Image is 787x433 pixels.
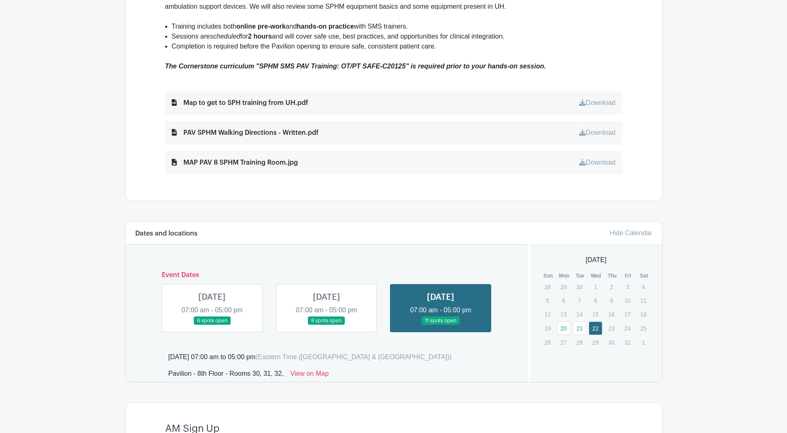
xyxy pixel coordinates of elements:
[573,308,586,321] p: 14
[165,63,546,70] em: The Cornerstone curriculum "SPHM SMS PAV Training: OT/PT SAFE-C20125" is required prior to your h...
[172,128,319,138] div: PAV SPHM Walking Directions - Written.pdf
[604,280,618,293] p: 2
[135,230,197,238] h6: Dates and locations
[621,336,634,349] p: 31
[168,352,452,362] div: [DATE] 07:00 am to 05:00 pm
[636,322,650,335] p: 25
[540,272,556,280] th: Sun
[290,369,329,382] a: View on Map
[604,322,618,335] p: 23
[621,322,634,335] p: 24
[604,294,618,307] p: 9
[541,294,554,307] p: 5
[210,33,240,40] em: scheduled
[172,158,298,168] div: MAP PAV 8 SPHM Training Room.jpg
[620,272,636,280] th: Fri
[573,321,586,335] a: 21
[636,308,650,321] p: 18
[586,255,607,265] span: [DATE]
[589,308,602,321] p: 15
[588,272,604,280] th: Wed
[636,280,650,293] p: 4
[573,280,586,293] p: 30
[172,41,622,51] li: Completion is required before the Pavilion opening to ensure safe, consistent patient care.
[541,336,554,349] p: 26
[589,280,602,293] p: 1
[572,272,588,280] th: Tue
[541,280,554,293] p: 28
[541,322,554,335] p: 19
[579,129,615,136] a: Download
[604,336,618,349] p: 30
[155,271,498,279] h6: Event Dates
[297,23,354,30] strong: hands-on practice
[557,280,570,293] p: 29
[609,229,652,236] a: Hide Calendar
[557,336,570,349] p: 27
[248,33,272,40] strong: 2 hours
[256,353,452,360] span: (Eastern Time ([GEOGRAPHIC_DATA] & [GEOGRAPHIC_DATA]))
[541,308,554,321] p: 12
[636,294,650,307] p: 11
[172,98,308,108] div: Map to get to SPH training from UH.pdf
[621,308,634,321] p: 17
[621,280,634,293] p: 3
[636,272,652,280] th: Sat
[579,99,615,106] a: Download
[589,294,602,307] p: 8
[168,369,284,382] div: Pavilion - 8th Floor - Rooms 30, 31, 32,
[604,272,620,280] th: Thu
[589,336,602,349] p: 29
[621,294,634,307] p: 10
[172,22,622,32] li: Training includes both and with SMS trainers.
[557,308,570,321] p: 13
[557,294,570,307] p: 6
[557,321,570,335] a: 20
[604,308,618,321] p: 16
[236,23,285,30] strong: online pre-work
[579,159,615,166] a: Download
[589,321,602,335] a: 22
[573,294,586,307] p: 7
[556,272,573,280] th: Mon
[573,336,586,349] p: 28
[636,336,650,349] p: 1
[172,32,622,41] li: Sessions are for and will cover safe use, best practices, and opportunities for clinical integrat...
